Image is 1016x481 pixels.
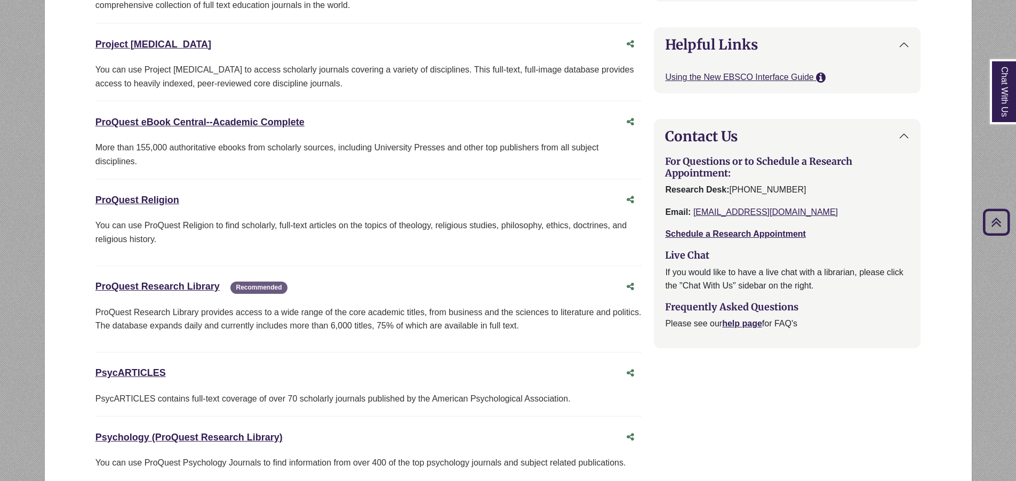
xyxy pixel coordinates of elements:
[665,207,691,217] strong: Email:
[620,363,641,383] button: Share this database
[693,207,838,217] a: [EMAIL_ADDRESS][DOMAIN_NAME]
[654,28,920,61] button: Helpful Links
[665,250,909,261] h3: Live Chat
[979,215,1013,229] a: Back to Top
[665,156,909,179] h3: For Questions or to Schedule a Research Appointment:
[95,281,220,292] a: ProQuest Research Library
[665,229,805,238] a: Schedule a Research Appointment
[95,141,642,168] div: More than 155,000 authoritative ebooks from scholarly sources, including University Presses and o...
[620,427,641,447] button: Share this database
[620,190,641,210] button: Share this database
[95,117,305,127] a: ProQuest eBook Central--Academic Complete
[95,306,642,333] p: ProQuest Research Library provides access to a wide range of the core academic titles, from busin...
[620,34,641,54] button: Share this database
[230,282,287,294] span: Recommended
[665,73,816,82] a: Using the New EBSCO Interface Guide
[620,112,641,132] button: Share this database
[665,266,909,293] p: If you would like to have a live chat with a librarian, please click the "Chat With Us" sidebar o...
[722,319,762,328] a: help page
[654,119,920,153] button: Contact Us
[620,277,641,297] button: Share this database
[95,432,283,443] a: Psychology (ProQuest Research Library)
[665,317,909,331] p: Please see our for FAQ's
[665,183,909,197] p: [PHONE_NUMBER]
[95,63,642,90] div: You can use Project [MEDICAL_DATA] to access scholarly journals covering a variety of disciplines...
[665,301,909,313] h3: Frequently Asked Questions
[95,219,642,246] p: You can use ProQuest Religion to find scholarly, full-text articles on the topics of theology, re...
[95,392,642,406] div: PsycARTICLES contains full-text coverage of over 70 scholarly journals published by the American ...
[95,456,642,470] p: You can use ProQuest Psychology Journals to find information from over 400 of the top psychology ...
[95,367,166,378] a: PsycARTICLES
[95,39,211,50] a: Project [MEDICAL_DATA]
[665,185,729,194] strong: Research Desk:
[95,195,179,205] a: ProQuest Religion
